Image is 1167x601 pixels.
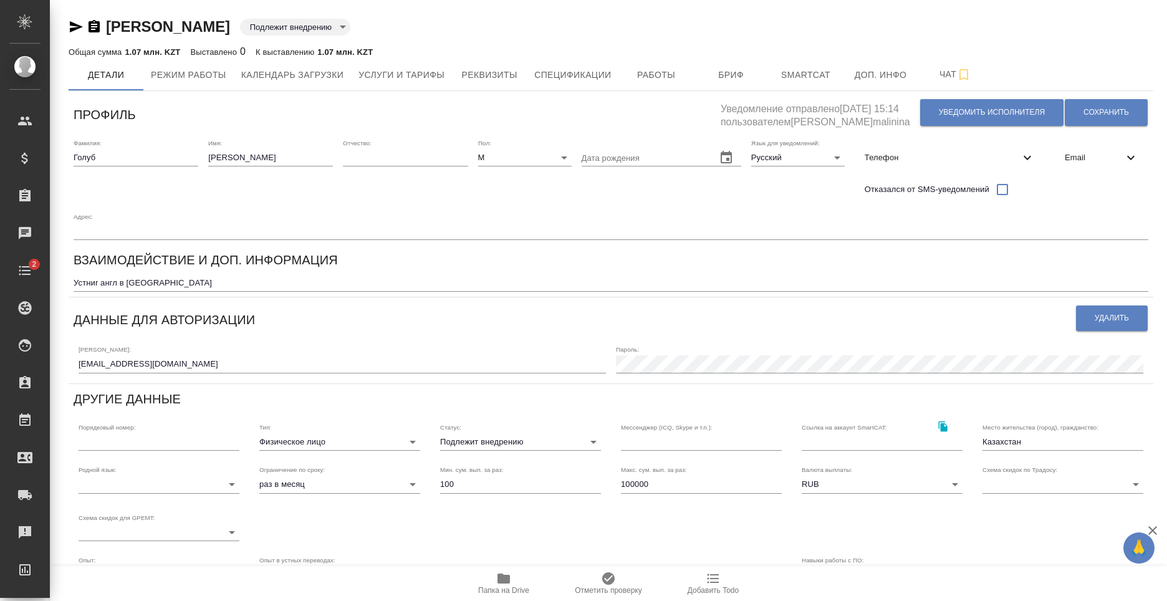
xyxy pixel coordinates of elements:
div: Русский [751,149,845,166]
label: [PERSON_NAME]: [79,347,131,353]
span: Детали [76,67,136,83]
span: 2 [24,258,44,271]
label: Мессенджер (ICQ, Skype и т.п.): [621,424,713,430]
a: 2 [3,255,47,286]
p: К выставлению [256,47,317,57]
textarea: Устниr англ в [GEOGRAPHIC_DATA] [74,278,1148,287]
span: Услуги и тарифы [358,67,444,83]
label: Схема скидок по Традосу: [982,467,1057,473]
div: Физическое лицо [259,433,420,451]
span: Режим работы [151,67,226,83]
button: Добавить Todo [661,566,766,601]
button: Отметить проверку [556,566,661,601]
h6: Профиль [74,105,136,125]
a: [PERSON_NAME] [106,18,230,35]
div: Телефон [855,144,1045,171]
label: Ссылка на аккаунт SmartCAT: [802,424,887,430]
span: Папка на Drive [478,586,529,595]
span: Email [1065,151,1123,164]
h6: Взаимодействие и доп. информация [74,250,338,270]
div: М [478,149,572,166]
label: Порядковый номер: [79,424,135,430]
span: Бриф [701,67,761,83]
p: Общая сумма [69,47,125,57]
label: Язык для уведомлений: [751,140,820,146]
label: Пароль: [616,347,639,353]
label: Мин. сум. вып. за раз: [440,467,504,473]
label: Пол: [478,140,491,146]
label: Валюта выплаты: [802,467,852,473]
button: 🙏 [1123,532,1155,564]
h6: Данные для авторизации [74,310,255,330]
button: Уведомить исполнителя [920,99,1064,126]
span: Реквизиты [459,67,519,83]
label: Имя: [208,140,222,146]
button: Удалить [1076,305,1148,331]
div: Email [1055,144,1148,171]
label: Навыки работы с ПО: [802,557,864,564]
label: Фамилия: [74,140,102,146]
label: Адрес: [74,213,93,219]
span: Отказался от SMS-уведомлений [865,183,989,196]
div: 0 [190,44,246,59]
button: Подлежит внедрению [246,22,335,32]
span: Уведомить исполнителя [939,107,1045,118]
span: Сохранить [1083,107,1129,118]
button: Скопировать ссылку [930,414,956,440]
label: Место жительства (город), гражданство: [982,424,1098,430]
h5: Уведомление отправлено [DATE] 15:14 пользователем [PERSON_NAME]malinina [721,96,920,129]
p: 1.07 млн. KZT [317,47,373,57]
span: Smartcat [776,67,836,83]
button: Скопировать ссылку [87,19,102,34]
span: 🙏 [1128,535,1150,561]
span: Доп. инфо [851,67,911,83]
span: Календарь загрузки [241,67,344,83]
span: Работы [627,67,686,83]
p: 1.07 млн. KZT [125,47,180,57]
label: Отчество: [343,140,372,146]
button: Сохранить [1065,99,1148,126]
span: Телефон [865,151,1020,164]
h6: Другие данные [74,389,181,409]
label: Схема скидок для GPEMT: [79,514,155,521]
div: раз в месяц [259,476,420,493]
label: Ограничение по сроку: [259,467,325,473]
div: RUB [802,476,963,493]
label: Тип: [259,424,271,430]
span: Добавить Todo [688,586,739,595]
button: Папка на Drive [451,566,556,601]
span: Удалить [1095,313,1129,324]
span: Спецификации [534,67,611,83]
label: Родной язык: [79,467,117,473]
svg: Подписаться [956,67,971,82]
label: Опыт в устных переводах: [259,557,335,564]
label: Статус: [440,424,461,430]
div: Подлежит внедрению [440,433,601,451]
div: Подлежит внедрению [240,19,350,36]
span: Чат [926,67,986,82]
label: Опыт: [79,557,96,564]
span: Отметить проверку [575,586,641,595]
p: Выставлено [190,47,240,57]
button: Скопировать ссылку для ЯМессенджера [69,19,84,34]
label: Макс. сум. вып. за раз: [621,467,687,473]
